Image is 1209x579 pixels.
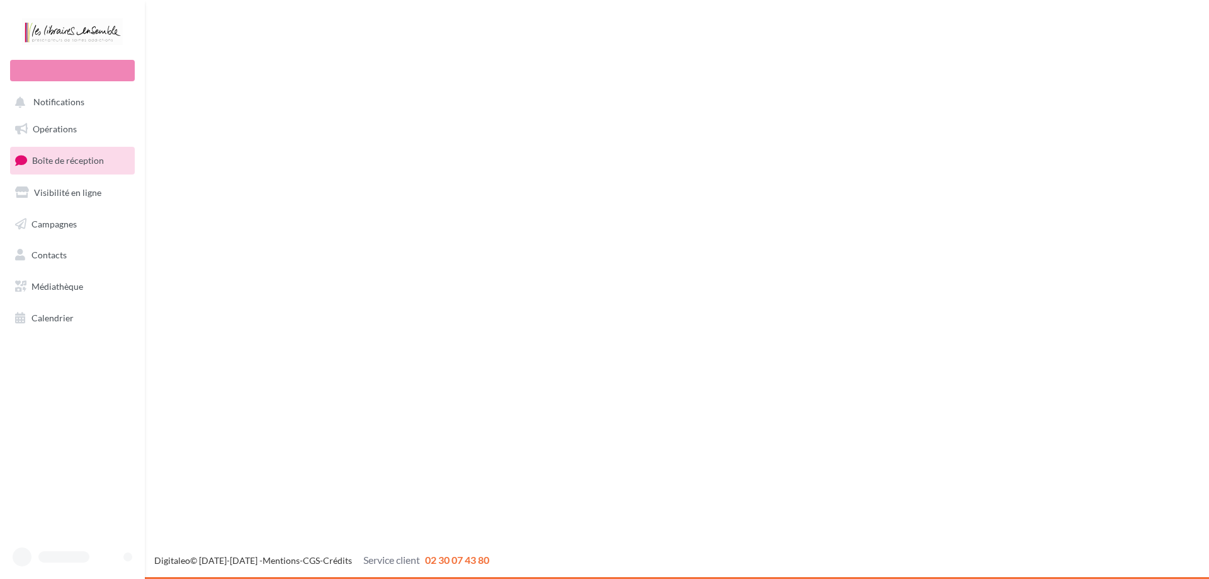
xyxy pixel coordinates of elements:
a: Boîte de réception [8,147,137,174]
a: Visibilité en ligne [8,180,137,206]
span: Boîte de réception [32,155,104,166]
a: CGS [303,555,320,566]
span: Visibilité en ligne [34,187,101,198]
a: Campagnes [8,211,137,238]
span: Médiathèque [31,281,83,292]
span: 02 30 07 43 80 [425,554,489,566]
a: Mentions [263,555,300,566]
span: Calendrier [31,312,74,323]
span: Contacts [31,249,67,260]
span: Opérations [33,123,77,134]
span: Campagnes [31,218,77,229]
span: Notifications [33,97,84,108]
span: Service client [363,554,420,566]
span: © [DATE]-[DATE] - - - [154,555,489,566]
a: Calendrier [8,305,137,331]
a: Digitaleo [154,555,190,566]
div: Nouvelle campagne [10,60,135,81]
a: Médiathèque [8,273,137,300]
a: Opérations [8,116,137,142]
a: Contacts [8,242,137,268]
a: Crédits [323,555,352,566]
